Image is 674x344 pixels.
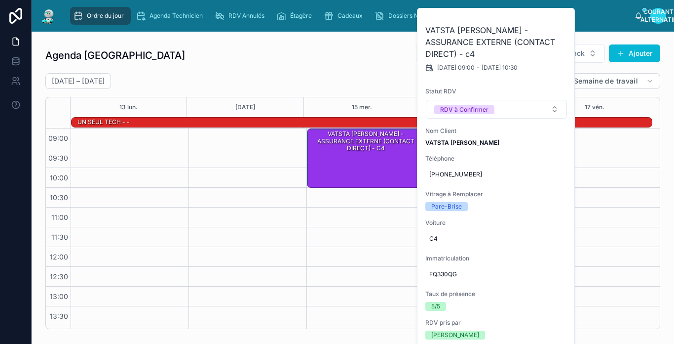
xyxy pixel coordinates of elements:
a: RDV Annulés [212,7,271,25]
span: Semaine de travail [574,77,638,86]
h2: VATSTA [PERSON_NAME] - ASSURANCE EXTERNE (CONTACT DIRECT) - c4 [425,24,567,60]
span: 11:30 [49,233,71,241]
span: Téléphone [425,155,567,163]
span: 12:30 [47,272,71,281]
span: Dossiers Non Envoyés [388,12,450,20]
span: 09:00 [46,134,71,142]
span: Taux de présence [425,290,567,298]
button: Ajouter [609,44,660,62]
span: Étagère [290,12,312,20]
span: 09:30 [46,154,71,162]
div: [PERSON_NAME] [431,331,479,340]
div: contenu défilant [65,5,635,27]
a: Étagère [273,7,319,25]
span: 13:00 [47,292,71,301]
a: Garanties [459,7,510,25]
span: 10:00 [47,173,71,182]
font: Ajouter [629,48,652,58]
span: Agenda Technicien [150,12,203,20]
span: [DATE] 09:00 [437,64,475,72]
div: VATSTA [PERSON_NAME] - ASSURANCE EXTERNE (CONTACT DIRECT) - c4 [307,129,424,187]
span: Nom Client [425,127,567,135]
span: RDV pris par [425,319,567,327]
button: [DATE] [235,97,255,117]
a: Agenda Technicien [133,7,210,25]
a: Dossiers Non Envoyés [372,7,457,25]
span: Vitrage à Remplacer [425,190,567,198]
span: 13:30 [47,312,71,320]
span: 11:00 [49,213,71,221]
div: UN SEUL TECH - - [76,117,131,127]
span: RDV Annulés [228,12,264,20]
a: Ordre du jour [70,7,131,25]
div: RDV à Confirmer [440,105,488,114]
div: VATSTA [PERSON_NAME] - ASSURANCE EXTERNE (CONTACT DIRECT) - c4 [309,129,423,153]
button: 15 mer. [352,97,372,117]
button: 17 vén. [585,97,604,117]
button: Bouton de sélection [426,100,567,119]
span: Statut RDV [425,87,567,95]
span: Ordre du jour [87,12,124,20]
div: Pare-Brise [431,202,462,211]
span: Immatriculation [425,255,567,262]
span: C4 [429,235,563,243]
span: - [477,64,480,72]
button: Semaine de travail [567,73,660,89]
span: [PHONE_NUMBER] [429,171,563,178]
a: Cadeaux [321,7,370,25]
span: Voiture [425,219,567,227]
button: 13 lun. [119,97,138,117]
h1: Agenda [GEOGRAPHIC_DATA] [45,48,185,62]
span: FQ330QG [429,270,563,278]
span: 12:00 [47,253,71,261]
div: 5/5 [431,302,440,311]
span: 10:30 [47,193,71,202]
strong: VATSTA [PERSON_NAME] [425,139,499,146]
h2: [DATE] – [DATE] [52,76,105,86]
span: Cadeaux [337,12,363,20]
span: [DATE] 10:30 [482,64,518,72]
img: Logo de l’application [39,8,57,24]
div: UN SEUL TECH - - [76,118,131,127]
